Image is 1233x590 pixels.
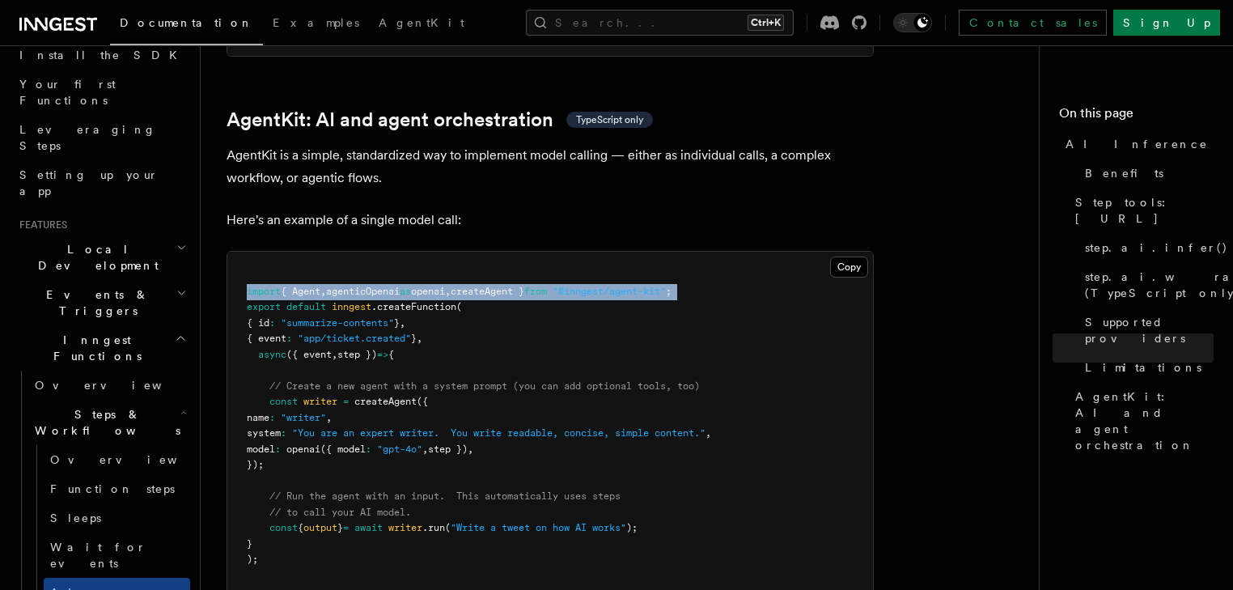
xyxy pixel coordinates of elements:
[247,427,281,439] span: system
[417,333,422,344] span: ,
[44,533,190,578] a: Wait for events
[247,301,281,312] span: export
[50,511,101,524] span: Sleeps
[1078,262,1214,308] a: step.ai.wrap() (TypeScript only)
[258,349,286,360] span: async
[526,10,794,36] button: Search...Ctrl+K
[388,522,422,533] span: writer
[959,10,1107,36] a: Contact sales
[50,541,146,570] span: Wait for events
[1085,240,1228,256] span: step.ai.infer()
[35,379,201,392] span: Overview
[320,444,366,455] span: ({ model
[281,286,320,297] span: { Agent
[553,286,666,297] span: "@inngest/agent-kit"
[13,40,190,70] a: Install the SDK
[354,522,383,533] span: await
[298,333,411,344] span: "app/ticket.created"
[13,241,176,274] span: Local Development
[120,16,253,29] span: Documentation
[320,286,326,297] span: ,
[247,317,269,329] span: { id
[748,15,784,31] kbd: Ctrl+K
[269,396,298,407] span: const
[377,349,388,360] span: =>
[247,459,264,470] span: });
[110,5,263,45] a: Documentation
[1066,136,1208,152] span: AI Inference
[19,168,159,197] span: Setting up your app
[369,5,474,44] a: AgentKit
[524,286,547,297] span: from
[451,286,524,297] span: createAgent }
[1113,10,1220,36] a: Sign Up
[292,427,705,439] span: "You are an expert writer. You write readable, concise, simple content."
[1085,359,1201,376] span: Limitations
[286,349,332,360] span: ({ event
[13,287,176,319] span: Events & Triggers
[50,453,217,466] span: Overview
[269,522,298,533] span: const
[286,333,292,344] span: :
[281,427,286,439] span: :
[19,123,156,152] span: Leveraging Steps
[19,78,116,107] span: Your first Functions
[281,317,394,329] span: "summarize-contents"
[44,445,190,474] a: Overview
[269,380,700,392] span: // Create a new agent with a system prompt (you can add optional tools, too)
[298,522,303,533] span: {
[227,108,653,131] a: AgentKit: AI and agent orchestrationTypeScript only
[332,301,371,312] span: inngest
[626,522,638,533] span: );
[371,301,456,312] span: .createFunction
[286,444,320,455] span: openai
[422,444,428,455] span: ,
[303,396,337,407] span: writer
[705,427,711,439] span: ,
[247,538,252,550] span: }
[411,286,445,297] span: openai
[400,317,405,329] span: ,
[366,444,371,455] span: :
[417,396,428,407] span: ({
[247,286,281,297] span: import
[332,349,337,360] span: ,
[28,400,190,445] button: Steps & Workflows
[1075,388,1214,453] span: AgentKit: AI and agent orchestration
[247,444,275,455] span: model
[13,332,175,364] span: Inngest Functions
[227,209,874,231] p: Here's an example of a single model call:
[576,113,643,126] span: TypeScript only
[13,70,190,115] a: Your first Functions
[13,115,190,160] a: Leveraging Steps
[1078,308,1214,353] a: Supported providers
[326,412,332,423] span: ,
[379,16,464,29] span: AgentKit
[388,349,394,360] span: {
[28,406,180,439] span: Steps & Workflows
[28,371,190,400] a: Overview
[13,235,190,280] button: Local Development
[247,333,286,344] span: { event
[247,412,269,423] span: name
[281,412,326,423] span: "writer"
[44,503,190,533] a: Sleeps
[343,396,349,407] span: =
[1078,353,1214,382] a: Limitations
[13,325,190,371] button: Inngest Functions
[1078,159,1214,188] a: Benefits
[394,317,400,329] span: }
[263,5,369,44] a: Examples
[451,522,626,533] span: "Write a tweet on how AI works"
[303,522,337,533] span: output
[830,257,868,278] button: Copy
[337,522,343,533] span: }
[273,16,359,29] span: Examples
[326,286,400,297] span: agenticOpenai
[269,490,621,502] span: // Run the agent with an input. This automatically uses steps
[227,144,874,189] p: AgentKit is a simple, standardized way to implement model calling — either as individual calls, a...
[1069,188,1214,233] a: Step tools: [URL]
[445,286,451,297] span: ,
[275,444,281,455] span: :
[1085,165,1163,181] span: Benefits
